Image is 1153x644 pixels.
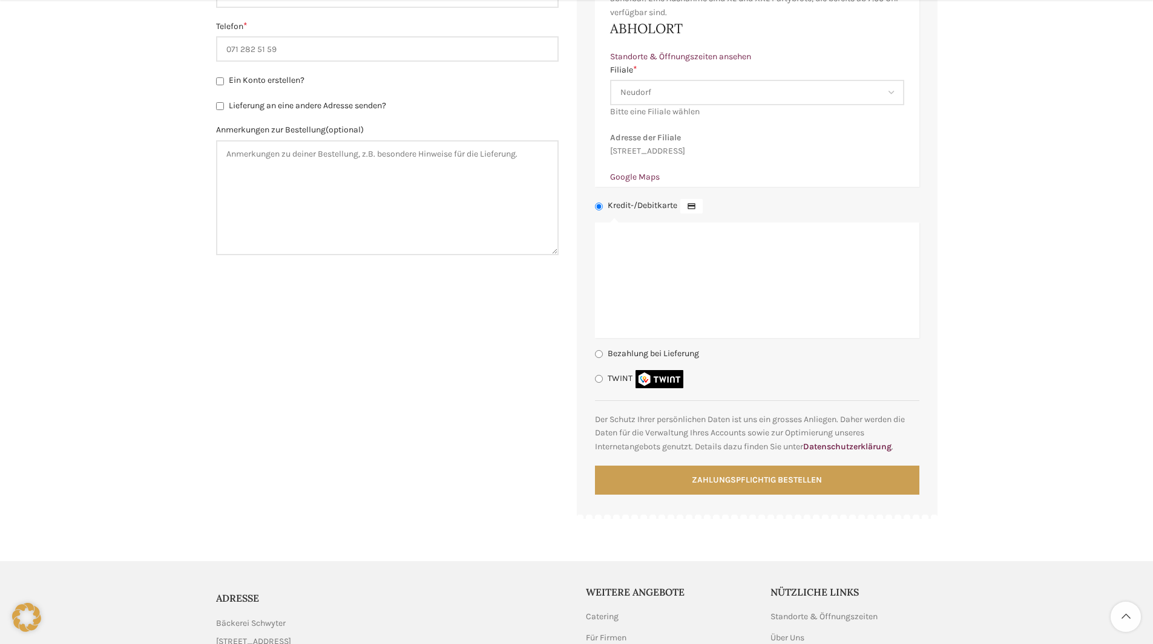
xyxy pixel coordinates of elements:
label: Telefon [216,20,559,33]
a: Über Uns [770,632,806,644]
a: Datenschutzerklärung [803,441,892,452]
input: Ein Konto erstellen? [216,77,224,85]
label: TWINT [608,373,686,383]
label: Filiale [610,63,904,77]
img: Kredit-/Debitkarte [680,199,703,213]
a: Standorte & Öffnungszeiten ansehen [610,51,751,62]
h3: Abholort [610,19,904,38]
iframe: Sicherer Eingaberahmen für Zahlungen [602,232,908,326]
h5: Nützliche Links [770,585,938,599]
label: Bezahlung bei Lieferung [608,349,699,359]
label: Anmerkungen zur Bestellung [216,123,559,137]
span: Bäckerei Schwyter [216,617,286,630]
strong: Adresse der Filiale [610,132,681,143]
h5: Weitere Angebote [586,585,753,599]
input: Lieferung an eine andere Adresse senden? [216,102,224,110]
button: Zahlungspflichtig bestellen [595,466,919,495]
a: Scroll to top button [1111,602,1141,632]
a: Für Firmen [586,632,628,644]
a: Standorte & Öffnungszeiten [770,611,879,623]
p: [STREET_ADDRESS] [610,145,904,158]
img: TWINT [636,370,683,388]
span: Bitte eine Filiale wählen [610,106,700,117]
p: Der Schutz Ihrer persönlichen Daten ist uns ein grosses Anliegen. Daher werden die Daten für die ... [595,413,919,454]
span: (optional) [326,125,364,135]
label: Kredit-/Debitkarte [608,200,706,210]
a: Google Maps [610,172,660,182]
span: ADRESSE [216,592,259,604]
span: Ein Konto erstellen? [229,75,304,85]
span: Lieferung an eine andere Adresse senden? [229,100,386,111]
a: Catering [586,611,620,623]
